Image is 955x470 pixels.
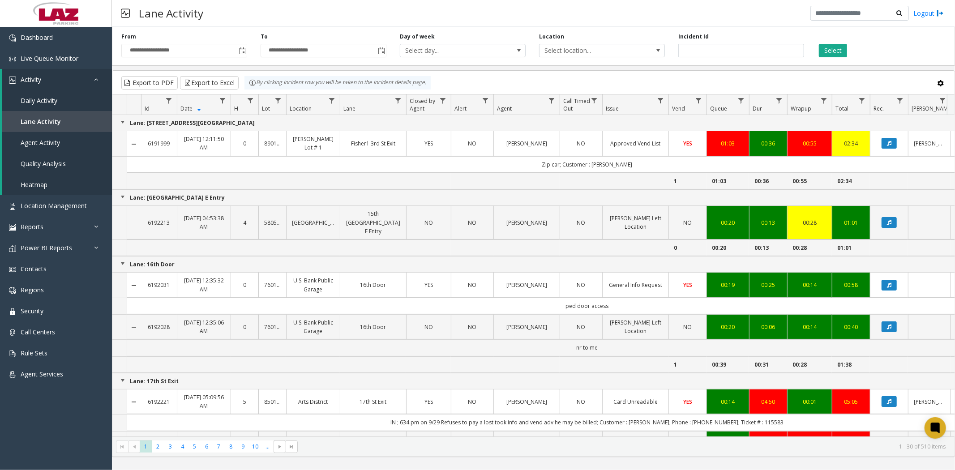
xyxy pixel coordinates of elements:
a: Id Filter Menu [163,94,175,107]
a: YES [412,281,445,289]
a: Alert Filter Menu [480,94,492,107]
a: Queue Filter Menu [735,94,747,107]
a: 04:50 [755,397,782,406]
span: Regions [21,286,44,294]
span: Vend [672,105,685,112]
a: H Filter Menu [244,94,257,107]
a: [PERSON_NAME] Lot # 1 [292,135,334,152]
td: 00:20 [707,239,749,256]
div: 00:28 [793,218,827,227]
a: Heatmap [2,174,112,195]
a: [PERSON_NAME] [914,397,945,406]
a: Parker Filter Menu [937,94,949,107]
a: Fisher1 3rd St Exit [346,139,401,148]
a: Collapse Group [119,193,126,201]
span: Lane [343,105,355,112]
label: Location [539,33,564,41]
div: 00:13 [755,218,782,227]
a: NO [412,323,445,331]
a: Rec. Filter Menu [894,94,906,107]
td: 01:38 [832,356,870,373]
span: Wrapup [791,105,811,112]
a: 17th St Exit [346,397,401,406]
a: 00:14 [793,281,827,289]
span: YES [683,281,692,289]
a: Card Unreadable [608,397,663,406]
a: 890118 [264,139,281,148]
a: Call Timed Out Filter Menu [588,94,600,107]
img: 'icon' [9,350,16,357]
a: 760140 [264,281,281,289]
div: 00:36 [755,139,782,148]
span: Heatmap [21,180,47,189]
a: Collapse Group [119,119,126,126]
a: Quality Analysis [2,153,112,174]
span: Select day... [400,44,500,57]
a: Activity [2,69,112,90]
a: Collapse Details [127,282,141,289]
td: 0 [668,239,707,256]
span: Page 4 [176,440,188,453]
a: Collapse Group [119,377,126,384]
a: NO [565,218,597,227]
span: YES [424,398,433,406]
a: U.S. Bank Public Garage [292,276,334,293]
img: 'icon' [9,203,16,210]
img: 'icon' [9,308,16,315]
span: Call Timed Out [563,97,590,112]
a: 16th Door [346,323,401,331]
span: Lot [262,105,270,112]
a: [PERSON_NAME] [499,397,554,406]
img: 'icon' [9,287,16,294]
a: Vend Filter Menu [693,94,705,107]
a: NO [457,139,488,148]
span: Daily Activity [21,96,57,105]
span: Page 6 [201,440,213,453]
a: 5 [236,397,253,406]
span: Power BI Reports [21,244,72,252]
span: Page 11 [261,440,274,453]
a: YES [674,281,701,289]
div: Data table [112,94,955,436]
a: Agent Activity [2,132,112,153]
a: 01:03 [712,139,744,148]
a: [PERSON_NAME] [499,139,554,148]
span: Toggle popup [237,44,247,57]
button: Export to PDF [121,76,178,90]
span: YES [424,281,433,289]
a: 6192221 [146,397,171,406]
a: Location Filter Menu [326,94,338,107]
a: [PERSON_NAME] Left Location [608,214,663,231]
a: 6192213 [146,218,171,227]
a: [DATE] 12:35:32 AM [183,276,225,293]
a: Issue Filter Menu [655,94,667,107]
a: [PERSON_NAME] [499,281,554,289]
label: To [261,33,268,41]
span: YES [683,398,692,406]
a: [PERSON_NAME] [914,139,945,148]
a: Arts District [292,397,334,406]
span: Sortable [196,105,203,112]
td: 00:39 [707,356,749,373]
span: Date [180,105,193,112]
span: Alert [454,105,467,112]
a: [GEOGRAPHIC_DATA] [292,218,334,227]
td: 00:28 [787,239,832,256]
a: [DATE] 05:09:56 AM [183,393,225,410]
a: Dur Filter Menu [773,94,785,107]
span: Closed by Agent [410,97,435,112]
span: Security [21,307,43,315]
a: NO [674,323,701,331]
a: 00:55 [793,139,827,148]
span: Go to the next page [274,440,286,453]
span: Reports [21,222,43,231]
a: 00:01 [793,397,827,406]
a: Approved Vend List [608,139,663,148]
div: 02:34 [838,139,865,148]
span: Rec. [874,105,884,112]
a: NO [457,397,488,406]
a: 00:19 [712,281,744,289]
